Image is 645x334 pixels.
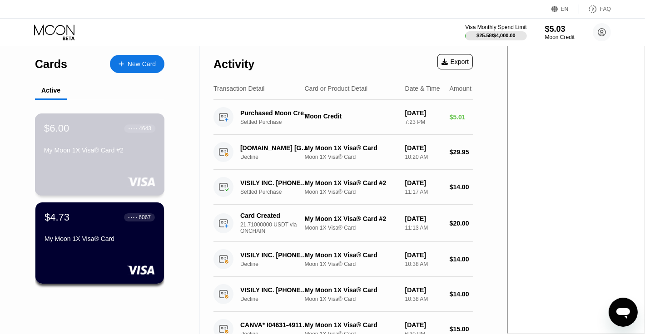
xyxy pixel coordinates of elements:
[240,189,316,195] div: Settled Purchase
[41,87,60,94] div: Active
[305,113,398,120] div: Moon Credit
[437,54,473,69] div: Export
[545,25,575,34] div: $5.03
[240,144,310,152] div: [DOMAIN_NAME] [GEOGRAPHIC_DATA] [GEOGRAPHIC_DATA]
[450,290,473,298] div: $14.00
[305,225,398,231] div: Moon 1X Visa® Card
[45,211,69,223] div: $4.73
[405,261,442,267] div: 10:38 AM
[405,251,442,259] div: [DATE]
[450,148,473,156] div: $29.95
[240,109,310,117] div: Purchased Moon Credit
[213,170,473,205] div: VISILY INC. [PHONE_NUMBER] USSettled PurchaseMy Moon 1X Visa® Card #2Moon 1X Visa® Card[DATE]11:1...
[405,119,442,125] div: 7:23 PM
[128,60,156,68] div: New Card
[240,286,310,294] div: VISILY INC. [PHONE_NUMBER] US
[405,154,442,160] div: 10:20 AM
[450,325,473,333] div: $15.00
[465,24,526,40] div: Visa Monthly Spend Limit$25.58/$4,000.00
[213,85,264,92] div: Transaction Detail
[213,277,473,312] div: VISILY INC. [PHONE_NUMBER] USDeclineMy Moon 1X Visa® CardMoon 1X Visa® Card[DATE]10:38 AM$14.00
[305,154,398,160] div: Moon 1X Visa® Card
[545,34,575,40] div: Moon Credit
[600,6,611,12] div: FAQ
[405,144,442,152] div: [DATE]
[561,6,569,12] div: EN
[240,221,316,234] div: 21.71000000 USDT via ONCHAIN
[305,261,398,267] div: Moon 1X Visa® Card
[240,296,316,302] div: Decline
[240,179,310,187] div: VISILY INC. [PHONE_NUMBER] US
[35,202,164,284] div: $4.73● ● ● ●6067My Moon 1X Visa® Card
[305,215,398,222] div: My Moon 1X Visa® Card #2
[45,235,155,242] div: My Moon 1X Visa® Card
[405,85,440,92] div: Date & Time
[213,205,473,242] div: Card Created21.71000000 USDT via ONCHAINMy Moon 1X Visa® Card #2Moon 1X Visa® Card[DATE]11:13 AM$...
[213,58,254,71] div: Activity
[465,24,526,30] div: Visa Monthly Spend Limit
[44,123,69,134] div: $6.00
[405,296,442,302] div: 10:38 AM
[240,119,316,125] div: Settled Purchase
[305,179,398,187] div: My Moon 1X Visa® Card #2
[405,109,442,117] div: [DATE]
[213,135,473,170] div: [DOMAIN_NAME] [GEOGRAPHIC_DATA] [GEOGRAPHIC_DATA]DeclineMy Moon 1X Visa® CardMoon 1X Visa® Card[D...
[305,189,398,195] div: Moon 1X Visa® Card
[405,215,442,222] div: [DATE]
[609,298,638,327] iframe: Button to launch messaging window
[240,321,310,329] div: CANVA* I04631-49115814 [PHONE_NUMBER] US
[405,189,442,195] div: 11:17 AM
[240,212,310,219] div: Card Created
[442,58,469,65] div: Export
[305,85,368,92] div: Card or Product Detail
[545,25,575,40] div: $5.03Moon Credit
[405,286,442,294] div: [DATE]
[405,321,442,329] div: [DATE]
[139,125,151,132] div: 4643
[213,100,473,135] div: Purchased Moon CreditSettled PurchaseMoon Credit[DATE]7:23 PM$5.01
[450,113,473,121] div: $5.01
[450,255,473,263] div: $14.00
[305,296,398,302] div: Moon 1X Visa® Card
[450,85,471,92] div: Amount
[110,55,164,73] div: New Card
[128,216,137,219] div: ● ● ● ●
[213,242,473,277] div: VISILY INC. [PHONE_NUMBER] USDeclineMy Moon 1X Visa® CardMoon 1X Visa® Card[DATE]10:38 AM$14.00
[450,220,473,227] div: $20.00
[44,147,155,154] div: My Moon 1X Visa® Card #2
[305,144,398,152] div: My Moon 1X Visa® Card
[240,251,310,259] div: VISILY INC. [PHONE_NUMBER] US
[476,33,516,38] div: $25.58 / $4,000.00
[450,183,473,191] div: $14.00
[129,127,138,130] div: ● ● ● ●
[551,5,579,14] div: EN
[139,214,151,221] div: 6067
[579,5,611,14] div: FAQ
[405,225,442,231] div: 11:13 AM
[405,179,442,187] div: [DATE]
[240,261,316,267] div: Decline
[305,251,398,259] div: My Moon 1X Visa® Card
[35,114,164,195] div: $6.00● ● ● ●4643My Moon 1X Visa® Card #2
[305,286,398,294] div: My Moon 1X Visa® Card
[240,154,316,160] div: Decline
[35,58,67,71] div: Cards
[305,321,398,329] div: My Moon 1X Visa® Card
